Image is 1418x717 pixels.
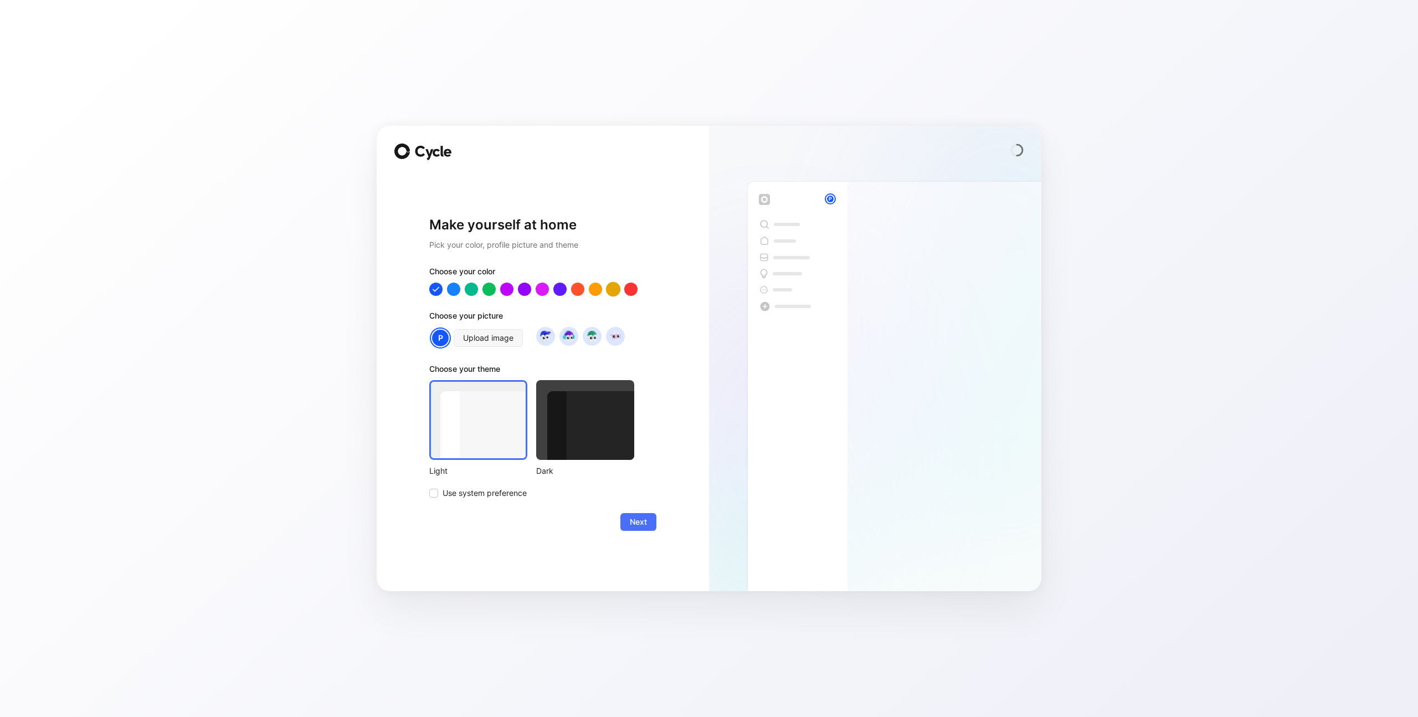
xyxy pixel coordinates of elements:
[429,464,527,478] div: Light
[538,329,553,344] img: avatar
[759,194,770,205] img: workspace-default-logo-wX5zAyuM.png
[620,513,656,531] button: Next
[561,329,576,344] img: avatar
[454,329,523,347] button: Upload image
[431,329,450,347] div: P
[630,515,647,529] span: Next
[443,486,527,500] span: Use system preference
[463,331,513,345] span: Upload image
[429,309,656,327] div: Choose your picture
[429,362,634,380] div: Choose your theme
[429,265,656,283] div: Choose your color
[584,329,599,344] img: avatar
[429,238,656,252] h2: Pick your color, profile picture and theme
[608,329,623,344] img: avatar
[429,216,656,234] h1: Make yourself at home
[826,194,835,203] div: P
[536,464,634,478] div: Dark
